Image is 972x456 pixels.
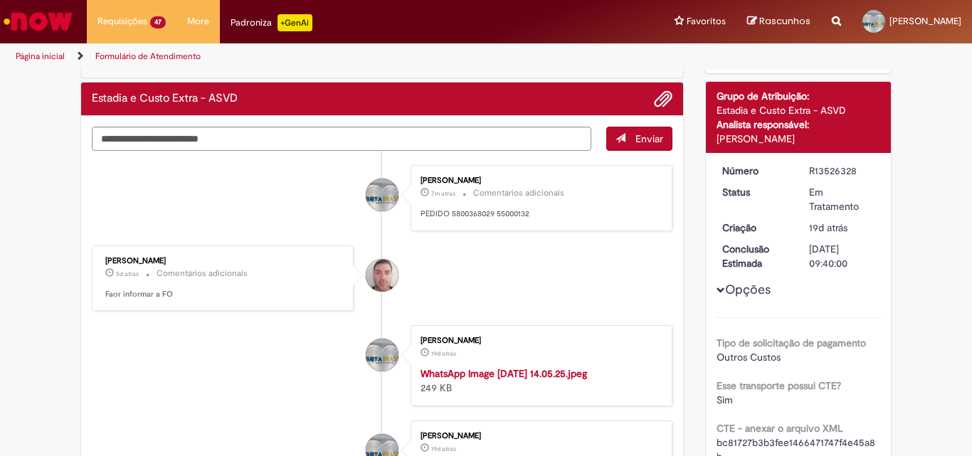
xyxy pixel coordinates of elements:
div: [PERSON_NAME] [421,432,657,440]
div: Padroniza [231,14,312,31]
time: 26/09/2025 15:56:16 [116,270,139,278]
div: [PERSON_NAME] [421,336,657,345]
span: 19d atrás [431,349,456,358]
div: [PERSON_NAME] [105,257,342,265]
span: Outros Custos [717,351,781,364]
h2: Estadia e Custo Extra - ASVD Histórico de tíquete [92,92,238,105]
span: Favoritos [687,14,726,28]
div: [PERSON_NAME] [717,132,881,146]
small: Comentários adicionais [473,187,564,199]
dt: Criação [712,221,799,235]
ul: Trilhas de página [11,43,638,70]
div: Joao Carvalho [366,339,398,371]
span: 5d atrás [116,270,139,278]
img: ServiceNow [1,7,75,36]
div: 249 KB [421,366,657,395]
small: Comentários adicionais [157,267,248,280]
span: 19d atrás [431,445,456,453]
time: 12/09/2025 08:24:33 [809,221,847,234]
span: 7m atrás [431,189,455,198]
a: Rascunhos [747,15,810,28]
span: More [187,14,209,28]
div: Em Tratamento [809,185,875,213]
b: Tipo de solicitação de pagamento [717,336,866,349]
div: Estadia e Custo Extra - ASVD [717,103,881,117]
b: Esse transporte possui CTE? [717,379,841,392]
div: [DATE] 09:40:00 [809,242,875,270]
span: Sim [717,393,733,406]
dt: Número [712,164,799,178]
b: CTE - anexar o arquivo XML [717,422,843,435]
button: Adicionar anexos [654,90,672,108]
p: PEDIDO 5800368029 55000132 [421,208,657,220]
p: +GenAi [278,14,312,31]
div: Grupo de Atribuição: [717,89,881,103]
span: 19d atrás [809,221,847,234]
div: Luiz Carlos Barsotti Filho [366,259,398,292]
p: Faor informar a FO [105,289,342,300]
time: 12/09/2025 08:24:25 [431,445,456,453]
div: Joao Carvalho [366,179,398,211]
span: Requisições [97,14,147,28]
span: Rascunhos [759,14,810,28]
time: 30/09/2025 16:36:16 [431,189,455,198]
a: Formulário de Atendimento [95,51,201,62]
button: Enviar [606,127,672,151]
div: R13526328 [809,164,875,178]
textarea: Digite sua mensagem aqui... [92,127,591,151]
span: Enviar [635,132,663,145]
dt: Conclusão Estimada [712,242,799,270]
span: [PERSON_NAME] [889,15,961,27]
span: 47 [150,16,166,28]
div: [PERSON_NAME] [421,176,657,185]
div: 12/09/2025 08:24:33 [809,221,875,235]
a: Página inicial [16,51,65,62]
div: Analista responsável: [717,117,881,132]
a: WhatsApp Image [DATE] 14.05.25.jpeg [421,367,587,380]
dt: Status [712,185,799,199]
